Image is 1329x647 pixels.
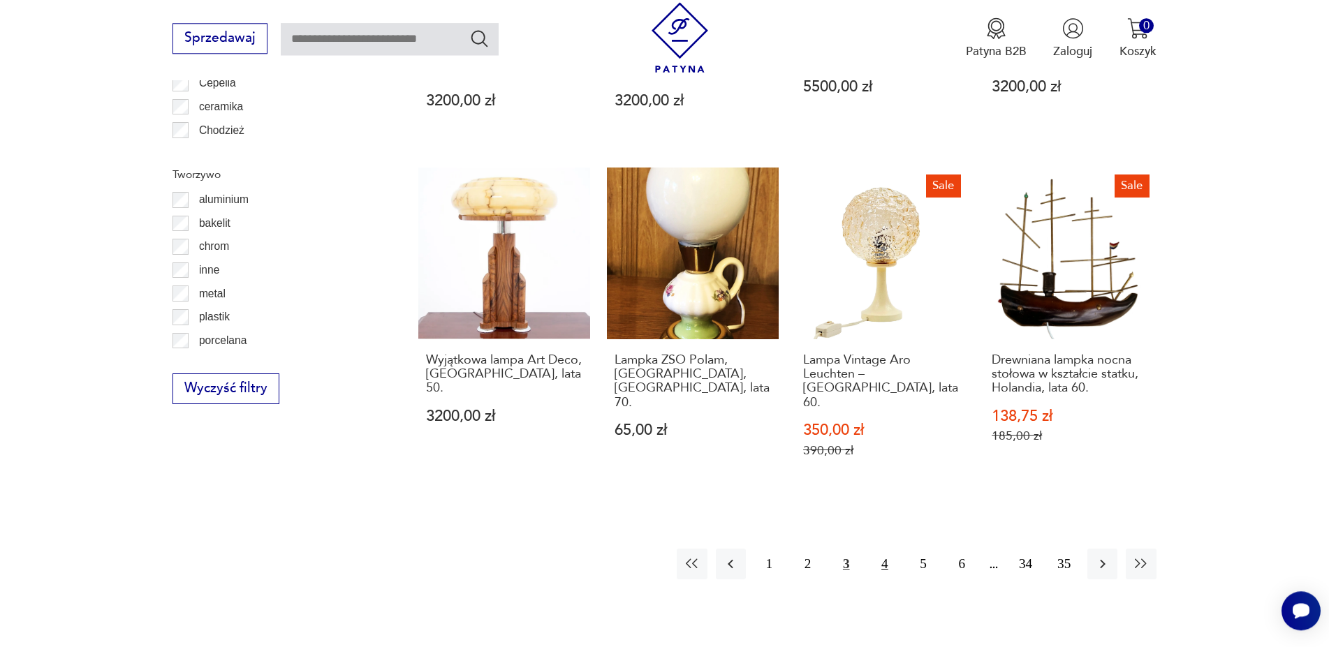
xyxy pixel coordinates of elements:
[985,17,1007,39] img: Ikona medalu
[615,353,772,410] h3: Lampka ZSO Polam, [GEOGRAPHIC_DATA], [GEOGRAPHIC_DATA], lata 70.
[172,373,279,404] button: Wyczyść filtry
[1127,17,1149,39] img: Ikona koszyka
[172,34,267,45] a: Sprzedawaj
[795,168,967,490] a: SaleLampa Vintage Aro Leuchten – Niemcy, lata 60.Lampa Vintage Aro Leuchten – [GEOGRAPHIC_DATA], ...
[172,165,378,184] p: Tworzywo
[615,423,772,438] p: 65,00 zł
[984,168,1156,490] a: SaleDrewniana lampka nocna stołowa w kształcie statku, Holandia, lata 60.Drewniana lampka nocna s...
[1053,17,1092,59] button: Zaloguj
[992,353,1149,396] h3: Drewniana lampka nocna stołowa w kształcie statku, Holandia, lata 60.
[831,549,861,579] button: 3
[803,80,960,94] p: 5500,00 zł
[199,237,229,255] p: chrom
[992,80,1149,94] p: 3200,00 zł
[199,121,244,140] p: Chodzież
[199,332,247,350] p: porcelana
[803,353,960,410] h3: Lampa Vintage Aro Leuchten – [GEOGRAPHIC_DATA], lata 60.
[1011,549,1041,579] button: 34
[1062,17,1084,39] img: Ikonka użytkownika
[1049,549,1079,579] button: 35
[199,308,230,326] p: plastik
[1282,591,1321,630] iframe: Smartsupp widget button
[1053,43,1092,59] p: Zaloguj
[966,17,1027,59] button: Patyna B2B
[426,94,583,108] p: 3200,00 zł
[418,168,590,490] a: Wyjątkowa lampa Art Deco, Polska, lata 50.Wyjątkowa lampa Art Deco, [GEOGRAPHIC_DATA], lata 50.32...
[793,549,823,579] button: 2
[199,74,236,92] p: Cepelia
[426,409,583,424] p: 3200,00 zł
[199,191,249,209] p: aluminium
[1119,17,1157,59] button: 0Koszyk
[199,261,219,279] p: inne
[869,549,900,579] button: 4
[992,429,1149,443] p: 185,00 zł
[426,353,583,396] h3: Wyjątkowa lampa Art Deco, [GEOGRAPHIC_DATA], lata 50.
[966,43,1027,59] p: Patyna B2B
[754,549,784,579] button: 1
[469,28,490,48] button: Szukaj
[199,355,234,373] p: porcelit
[615,94,772,108] p: 3200,00 zł
[1139,18,1154,33] div: 0
[1119,43,1157,59] p: Koszyk
[947,549,977,579] button: 6
[607,168,779,490] a: Lampka ZSO Polam, Poznań, Polska, lata 70.Lampka ZSO Polam, [GEOGRAPHIC_DATA], [GEOGRAPHIC_DATA],...
[803,423,960,438] p: 350,00 zł
[645,2,715,73] img: Patyna - sklep z meblami i dekoracjami vintage
[199,285,226,303] p: metal
[199,144,241,163] p: Ćmielów
[199,98,243,116] p: ceramika
[966,17,1027,59] a: Ikona medaluPatyna B2B
[909,549,939,579] button: 5
[172,23,267,54] button: Sprzedawaj
[199,214,230,232] p: bakelit
[992,409,1149,424] p: 138,75 zł
[803,443,960,458] p: 390,00 zł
